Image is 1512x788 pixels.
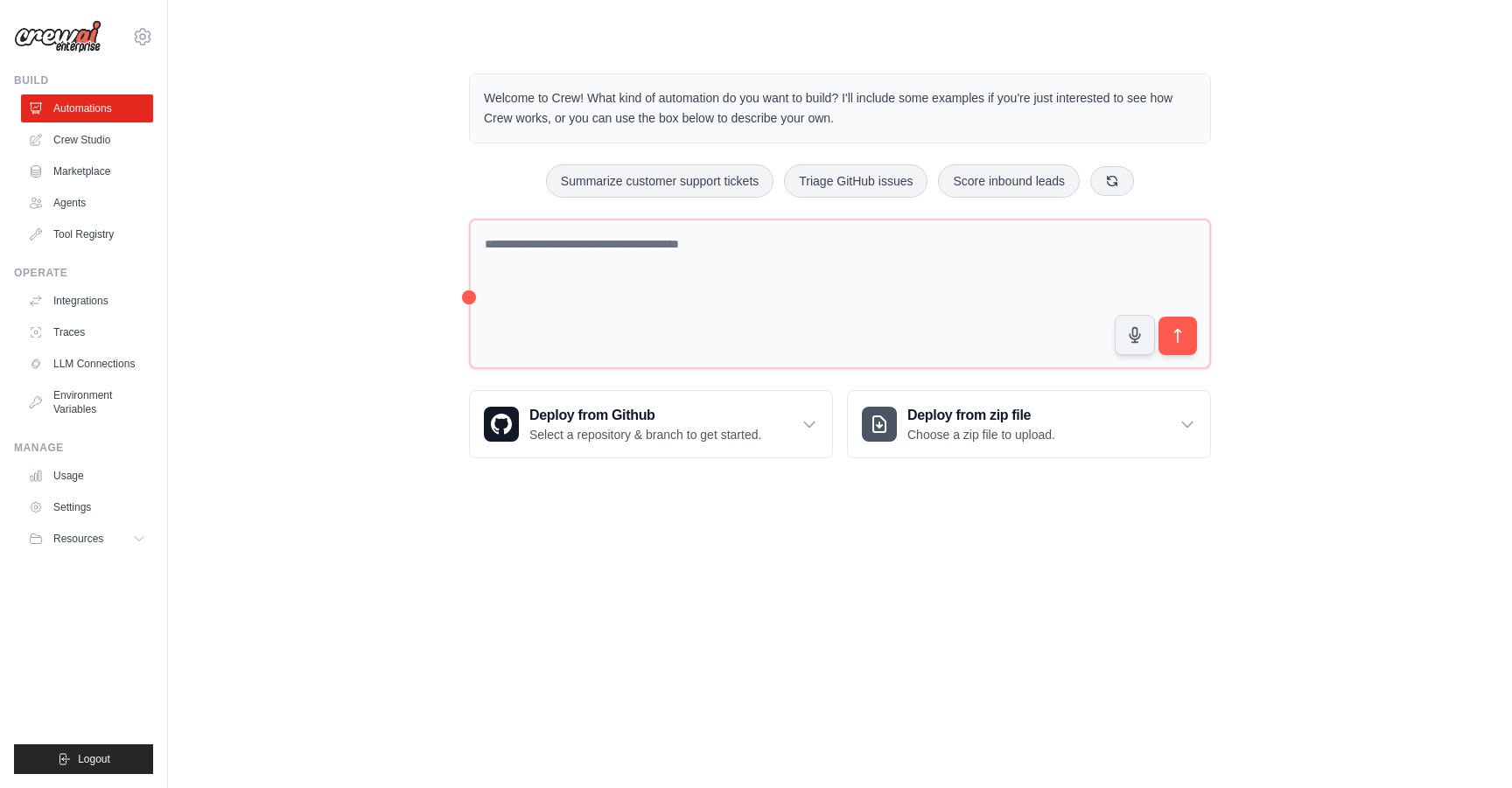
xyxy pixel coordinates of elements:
a: Tool Registry [21,220,153,248]
button: Score inbound leads [938,164,1080,198]
a: Usage [21,462,153,490]
h3: Deploy from zip file [907,405,1055,426]
p: Select a repository & branch to get started. [529,426,761,443]
a: Automations [21,94,153,122]
button: Logout [14,744,153,774]
h3: Deploy from Github [529,405,761,426]
img: Logo [14,20,101,53]
a: Crew Studio [21,126,153,154]
a: Settings [21,493,153,521]
button: Resources [21,525,153,553]
a: Agents [21,189,153,217]
button: Triage GitHub issues [784,164,927,198]
a: LLM Connections [21,350,153,378]
a: Traces [21,318,153,346]
a: Environment Variables [21,381,153,423]
div: Manage [14,441,153,455]
div: Build [14,73,153,87]
a: Marketplace [21,157,153,185]
a: Integrations [21,287,153,315]
span: Logout [78,752,110,766]
span: Resources [53,532,103,546]
p: Choose a zip file to upload. [907,426,1055,443]
button: Summarize customer support tickets [546,164,773,198]
div: Operate [14,266,153,280]
p: Welcome to Crew! What kind of automation do you want to build? I'll include some examples if you'... [484,88,1196,129]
